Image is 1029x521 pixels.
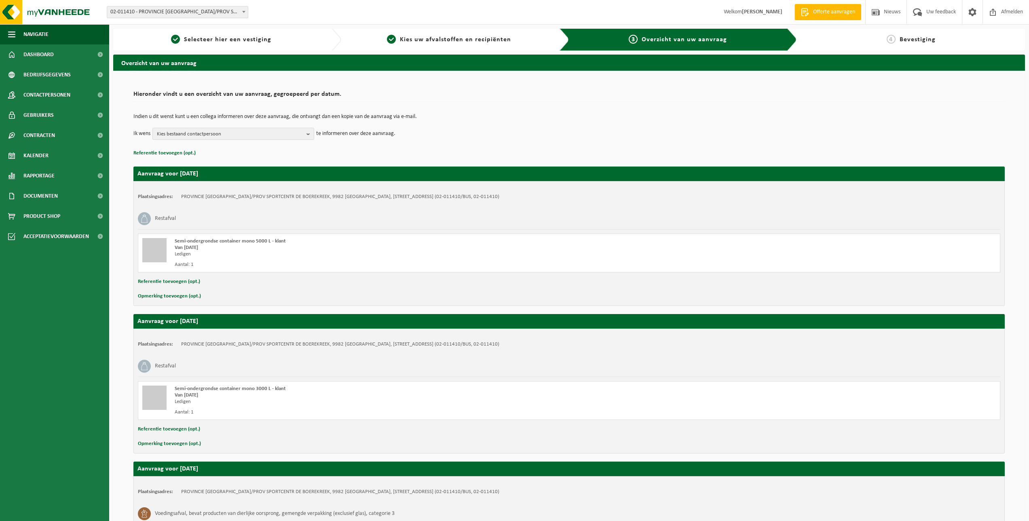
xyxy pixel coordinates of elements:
[175,251,602,257] div: Ledigen
[138,439,201,449] button: Opmerking toevoegen (opt.)
[181,489,499,495] td: PROVINCIE [GEOGRAPHIC_DATA]/PROV SPORTCENTR DE BOEREKREEK, 9982 [GEOGRAPHIC_DATA], [STREET_ADDRES...
[175,409,602,416] div: Aantal: 1
[117,35,325,44] a: 1Selecteer hier een vestiging
[181,341,499,348] td: PROVINCIE [GEOGRAPHIC_DATA]/PROV SPORTCENTR DE BOEREKREEK, 9982 [GEOGRAPHIC_DATA], [STREET_ADDRES...
[113,55,1025,70] h2: Overzicht van uw aanvraag
[23,146,49,166] span: Kalender
[175,399,602,405] div: Ledigen
[887,35,896,44] span: 4
[316,128,395,140] p: te informeren over deze aanvraag.
[345,35,553,44] a: 2Kies uw afvalstoffen en recipiënten
[400,36,511,43] span: Kies uw afvalstoffen en recipiënten
[23,166,55,186] span: Rapportage
[137,171,198,177] strong: Aanvraag voor [DATE]
[629,35,638,44] span: 3
[811,8,857,16] span: Offerte aanvragen
[23,24,49,44] span: Navigatie
[133,91,1005,102] h2: Hieronder vindt u een overzicht van uw aanvraag, gegroepeerd per datum.
[175,392,198,398] strong: Van [DATE]
[155,360,176,373] h3: Restafval
[107,6,248,18] span: 02-011410 - PROVINCIE OOST VLAANDEREN/PROV SPORTCENTR DE BOEREKREEK - SINT-JAN-IN-EREMO
[137,318,198,325] strong: Aanvraag voor [DATE]
[155,507,395,520] h3: Voedingsafval, bevat producten van dierlijke oorsprong, gemengde verpakking (exclusief glas), cat...
[138,489,173,494] strong: Plaatsingsadres:
[900,36,936,43] span: Bevestiging
[23,105,54,125] span: Gebruikers
[387,35,396,44] span: 2
[133,148,196,158] button: Referentie toevoegen (opt.)
[184,36,271,43] span: Selecteer hier een vestiging
[175,245,198,250] strong: Van [DATE]
[23,226,89,247] span: Acceptatievoorwaarden
[23,186,58,206] span: Documenten
[23,44,54,65] span: Dashboard
[23,206,60,226] span: Product Shop
[138,424,200,435] button: Referentie toevoegen (opt.)
[175,262,602,268] div: Aantal: 1
[23,65,71,85] span: Bedrijfsgegevens
[171,35,180,44] span: 1
[742,9,782,15] strong: [PERSON_NAME]
[642,36,727,43] span: Overzicht van uw aanvraag
[152,128,314,140] button: Kies bestaand contactpersoon
[138,291,201,302] button: Opmerking toevoegen (opt.)
[138,276,200,287] button: Referentie toevoegen (opt.)
[138,194,173,199] strong: Plaatsingsadres:
[133,128,150,140] p: Ik wens
[138,342,173,347] strong: Plaatsingsadres:
[133,114,1005,120] p: Indien u dit wenst kunt u een collega informeren over deze aanvraag, die ontvangt dan een kopie v...
[137,466,198,472] strong: Aanvraag voor [DATE]
[794,4,861,20] a: Offerte aanvragen
[23,85,70,105] span: Contactpersonen
[23,125,55,146] span: Contracten
[181,194,499,200] td: PROVINCIE [GEOGRAPHIC_DATA]/PROV SPORTCENTR DE BOEREKREEK, 9982 [GEOGRAPHIC_DATA], [STREET_ADDRES...
[175,386,286,391] span: Semi-ondergrondse container mono 3000 L - klant
[155,212,176,225] h3: Restafval
[157,128,303,140] span: Kies bestaand contactpersoon
[175,238,286,244] span: Semi-ondergrondse container mono 5000 L - klant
